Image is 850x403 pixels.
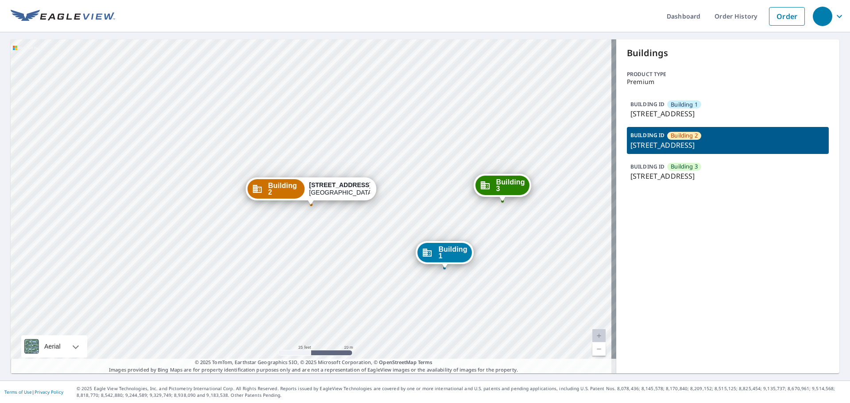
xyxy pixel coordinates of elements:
div: [GEOGRAPHIC_DATA] [309,181,370,196]
p: BUILDING ID [630,163,665,170]
span: Building 1 [671,100,698,109]
span: Building 3 [671,162,698,171]
a: Privacy Policy [35,389,63,395]
span: Building 1 [438,246,467,259]
a: Current Level 20, Zoom Out [592,342,606,356]
span: Building 3 [496,179,525,192]
p: Product type [627,70,829,78]
p: [STREET_ADDRESS] [630,108,825,119]
p: [STREET_ADDRESS] [630,171,825,181]
p: BUILDING ID [630,100,665,108]
div: Dropped pin, building Building 2, Commercial property, 5502 26th Avenue Northwest Rochester, MN 5... [246,177,377,205]
a: OpenStreetMap [379,359,416,365]
a: Terms [418,359,433,365]
span: Building 2 [671,131,698,140]
p: BUILDING ID [630,131,665,139]
p: [STREET_ADDRESS] [630,140,825,150]
span: © 2025 TomTom, Earthstar Geographics SIO, © 2025 Microsoft Corporation, © [195,359,433,366]
span: Building 2 [268,182,301,196]
p: © 2025 Eagle View Technologies, Inc. and Pictometry International Corp. All Rights Reserved. Repo... [77,385,846,399]
a: Order [769,7,805,26]
div: Dropped pin, building Building 1, Commercial property, 5502 26th Avenue Northwest Rochester, MN 5... [416,241,473,269]
a: Terms of Use [4,389,32,395]
a: Current Level 20, Zoom In Disabled [592,329,606,342]
img: EV Logo [11,10,115,23]
p: Premium [627,78,829,85]
p: Buildings [627,46,829,60]
p: Images provided by Bing Maps are for property identification purposes only and are not a represen... [11,359,616,373]
div: Aerial [21,335,87,357]
div: Dropped pin, building Building 3, Commercial property, 5502 26th Avenue Northwest Rochester, MN 5... [473,174,531,201]
p: | [4,389,63,395]
div: Aerial [42,335,63,357]
strong: [STREET_ADDRESS] [309,181,371,188]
